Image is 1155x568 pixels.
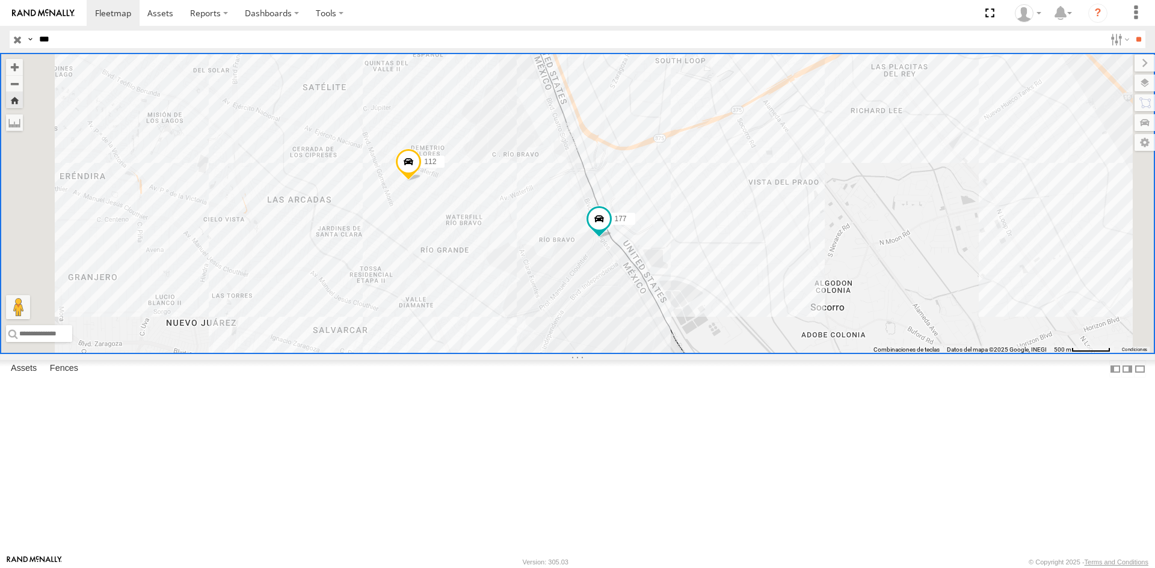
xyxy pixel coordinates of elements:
label: Measure [6,114,23,131]
label: Hide Summary Table [1134,360,1146,377]
label: Search Query [25,31,35,48]
label: Assets [5,361,43,377]
label: Search Filter Options [1106,31,1132,48]
button: Zoom in [6,59,23,75]
span: 177 [615,214,627,222]
button: Combinaciones de teclas [873,346,940,354]
label: Fences [44,361,84,377]
div: Version: 305.03 [523,558,568,566]
span: 500 m [1054,346,1071,353]
span: Datos del mapa ©2025 Google, INEGI [947,346,1047,353]
span: 112 [424,157,436,166]
button: Zoom Home [6,92,23,108]
div: Irving Rodriguez [1011,4,1046,22]
a: Visit our Website [7,556,62,568]
img: rand-logo.svg [12,9,75,17]
button: Arrastra el hombrecito naranja al mapa para abrir Street View [6,295,30,319]
label: Map Settings [1135,134,1155,151]
label: Dock Summary Table to the Right [1121,360,1133,377]
button: Zoom out [6,75,23,92]
label: Dock Summary Table to the Left [1109,360,1121,377]
button: Escala del mapa: 500 m por 61 píxeles [1050,346,1114,354]
i: ? [1088,4,1107,23]
div: © Copyright 2025 - [1029,558,1148,566]
a: Terms and Conditions [1085,558,1148,566]
a: Condiciones [1122,347,1147,352]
